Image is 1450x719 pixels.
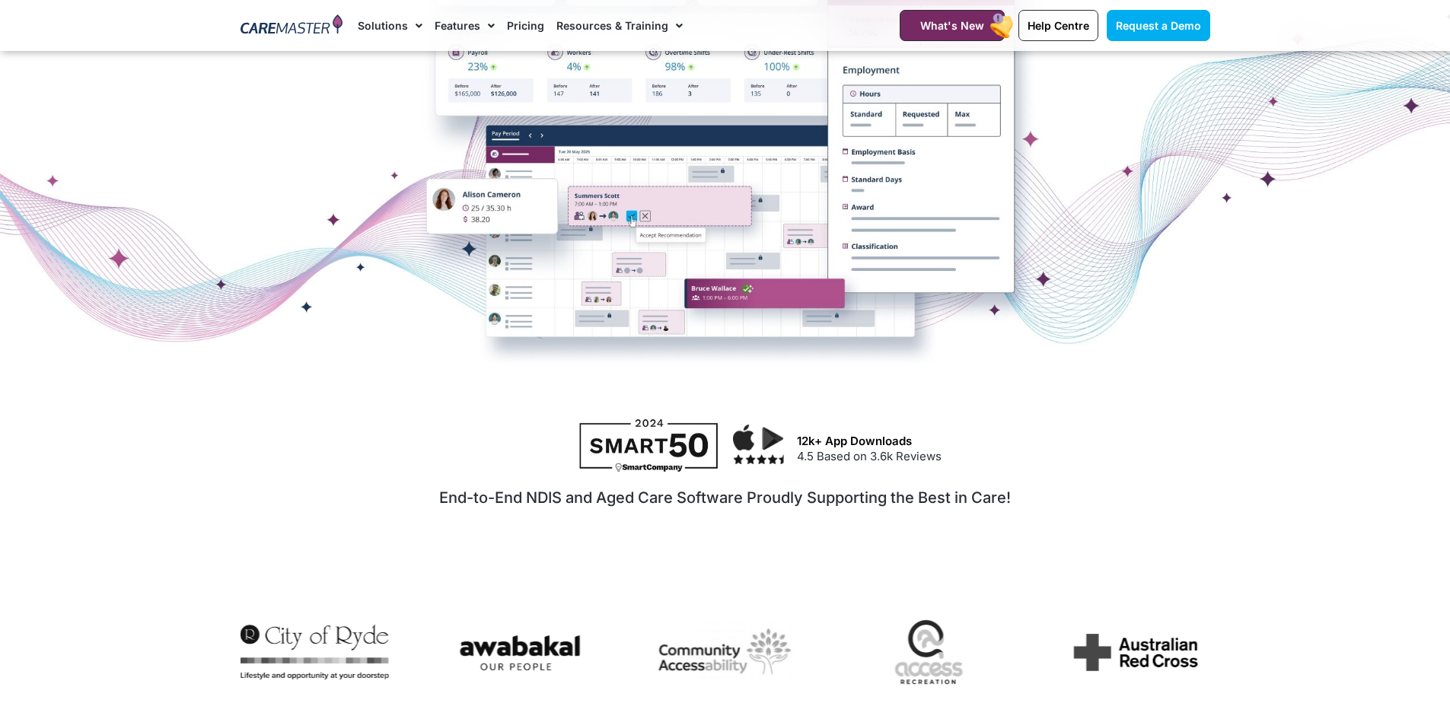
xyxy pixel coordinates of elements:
[240,625,388,685] div: 4 / 7
[856,597,1005,713] div: 7 / 7
[1028,19,1089,32] span: Help Centre
[797,448,1202,466] p: 4.5 Based on 3.6k Reviews
[250,488,1201,507] h2: End-to-End NDIS and Aged Care Software Proudly Supporting the Best in Care!
[651,613,799,691] img: 1690780187010.jpg
[1018,10,1098,41] a: Help Centre
[445,621,594,685] img: 1635806250_vqoB0_.png
[1107,10,1210,41] a: Request a Demo
[1062,622,1210,689] div: 1 / 7
[1062,622,1210,683] img: Arc-Newlogo.svg
[240,625,388,679] img: 2022-City-of-Ryde-Logo-One-line-tag_Full-Colour.jpg
[797,434,1202,448] h3: 12k+ App Downloads
[241,597,1210,713] div: Image Carousel
[651,613,799,696] div: 6 / 7
[445,621,594,690] div: 5 / 7
[900,10,1005,41] a: What's New
[241,14,343,37] img: CareMaster Logo
[920,19,984,32] span: What's New
[1116,19,1201,32] span: Request a Demo
[856,597,1005,708] img: Untitled-1.1.png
